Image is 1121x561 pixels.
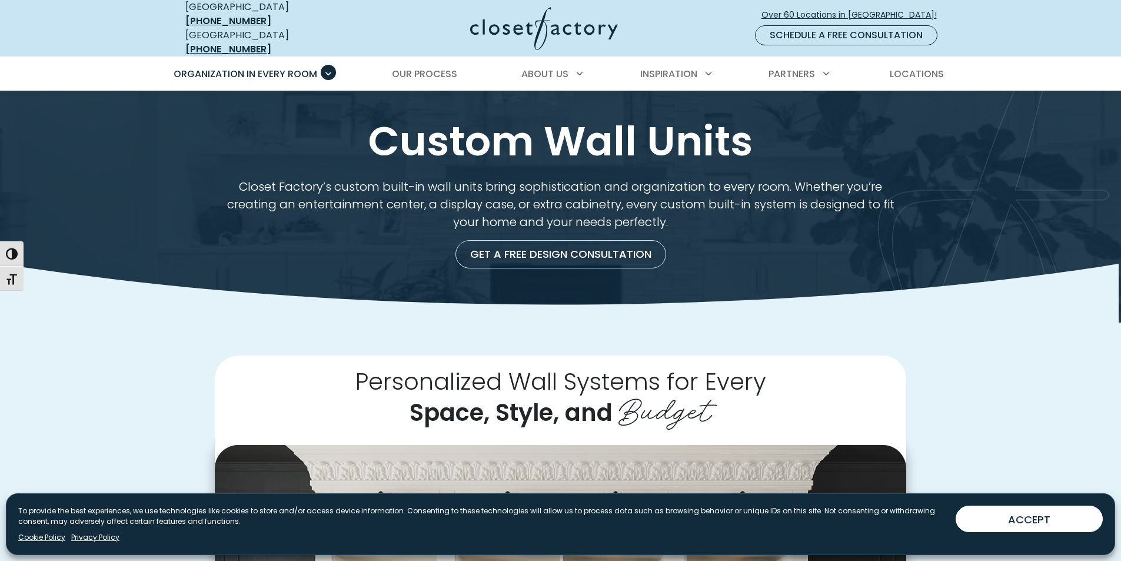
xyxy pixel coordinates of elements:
[185,42,271,56] a: [PHONE_NUMBER]
[183,119,939,164] h1: Custom Wall Units
[165,58,956,91] nav: Primary Menu
[185,28,356,57] div: [GEOGRAPHIC_DATA]
[455,240,666,268] a: Get a Free Design Consultation
[470,7,618,50] img: Closet Factory Logo
[355,365,766,398] span: Personalized Wall Systems for Every
[174,67,317,81] span: Organization in Every Room
[392,67,457,81] span: Our Process
[956,506,1103,532] button: ACCEPT
[755,25,937,45] a: Schedule a Free Consultation
[215,178,906,231] p: Closet Factory’s custom built-in wall units bring sophistication and organization to every room. ...
[618,384,711,431] span: Budget
[890,67,944,81] span: Locations
[761,5,947,25] a: Over 60 Locations in [GEOGRAPHIC_DATA]!
[769,67,815,81] span: Partners
[521,67,568,81] span: About Us
[18,532,65,543] a: Cookie Policy
[71,532,119,543] a: Privacy Policy
[18,506,946,527] p: To provide the best experiences, we use technologies like cookies to store and/or access device i...
[410,396,613,429] span: Space, Style, and
[185,14,271,28] a: [PHONE_NUMBER]
[761,9,946,21] span: Over 60 Locations in [GEOGRAPHIC_DATA]!
[640,67,697,81] span: Inspiration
